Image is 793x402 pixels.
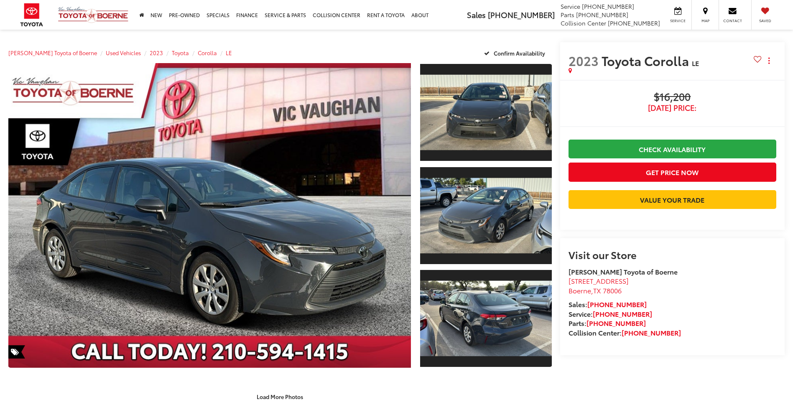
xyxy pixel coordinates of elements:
[569,276,629,285] span: [STREET_ADDRESS]
[198,49,217,56] a: Corolla
[602,51,692,69] span: Toyota Corolla
[419,178,553,253] img: 2023 Toyota Corolla LE
[420,269,551,368] a: Expand Photo 3
[569,267,678,276] strong: [PERSON_NAME] Toyota of Boerne
[569,285,622,295] span: ,
[561,19,606,27] span: Collision Center
[561,10,574,19] span: Parts
[569,91,776,104] span: $16,200
[582,2,634,10] span: [PHONE_NUMBER]
[593,285,601,295] span: TX
[569,249,776,260] h2: Visit our Store
[593,309,652,318] a: [PHONE_NUMBER]
[587,299,647,309] a: [PHONE_NUMBER]
[150,49,163,56] a: 2023
[569,318,646,328] strong: Parts:
[569,51,599,69] span: 2023
[569,309,652,318] strong: Service:
[586,318,646,328] a: [PHONE_NUMBER]
[622,328,681,337] a: [PHONE_NUMBER]
[494,49,545,57] span: Confirm Availability
[226,49,232,56] a: LE
[479,46,552,60] button: Confirm Availability
[8,345,25,359] span: Special
[569,276,629,295] a: [STREET_ADDRESS] Boerne,TX 78006
[569,190,776,209] a: Value Your Trade
[561,2,580,10] span: Service
[569,285,591,295] span: Boerne
[723,18,742,23] span: Contact
[756,18,774,23] span: Saved
[58,6,129,23] img: Vic Vaughan Toyota of Boerne
[8,49,97,56] a: [PERSON_NAME] Toyota of Boerne
[668,18,687,23] span: Service
[488,9,555,20] span: [PHONE_NUMBER]
[569,328,681,337] strong: Collision Center:
[692,58,699,68] span: LE
[4,61,415,369] img: 2023 Toyota Corolla LE
[419,281,553,356] img: 2023 Toyota Corolla LE
[576,10,628,19] span: [PHONE_NUMBER]
[420,166,551,265] a: Expand Photo 2
[768,57,770,64] span: dropdown dots
[603,285,622,295] span: 78006
[569,299,647,309] strong: Sales:
[696,18,714,23] span: Map
[569,163,776,181] button: Get Price Now
[569,104,776,112] span: [DATE] Price:
[420,63,551,162] a: Expand Photo 1
[762,53,776,68] button: Actions
[467,9,486,20] span: Sales
[8,63,411,368] a: Expand Photo 0
[172,49,189,56] a: Toyota
[419,75,553,150] img: 2023 Toyota Corolla LE
[608,19,660,27] span: [PHONE_NUMBER]
[106,49,141,56] a: Used Vehicles
[569,140,776,158] a: Check Availability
